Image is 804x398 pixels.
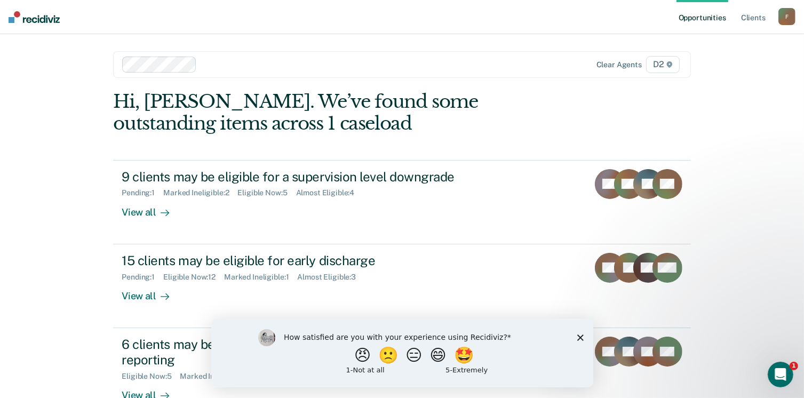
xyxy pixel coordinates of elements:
[768,362,793,387] iframe: Intercom live chat
[113,91,575,134] div: Hi, [PERSON_NAME]. We’ve found some outstanding items across 1 caseload
[122,188,163,197] div: Pending : 1
[122,253,496,268] div: 15 clients may be eligible for early discharge
[122,281,181,302] div: View all
[113,244,690,328] a: 15 clients may be eligible for early dischargePending:1Eligible Now:12Marked Ineligible:1Almost E...
[163,273,224,282] div: Eligible Now : 12
[778,8,795,25] button: F
[296,188,363,197] div: Almost Eligible : 4
[238,188,296,197] div: Eligible Now : 5
[211,319,593,387] iframe: Survey by Kim from Recidiviz
[646,56,680,73] span: D2
[9,11,60,23] img: Recidiviz
[596,60,642,69] div: Clear agents
[122,337,496,368] div: 6 clients may be eligible for downgrade to a minimum telephone reporting
[297,273,364,282] div: Almost Eligible : 3
[122,197,181,218] div: View all
[180,372,254,381] div: Marked Ineligible : 2
[113,160,690,244] a: 9 clients may be eligible for a supervision level downgradePending:1Marked Ineligible:2Eligible N...
[122,372,180,381] div: Eligible Now : 5
[122,169,496,185] div: 9 clients may be eligible for a supervision level downgrade
[163,188,237,197] div: Marked Ineligible : 2
[790,362,798,370] span: 1
[122,273,163,282] div: Pending : 1
[224,273,297,282] div: Marked Ineligible : 1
